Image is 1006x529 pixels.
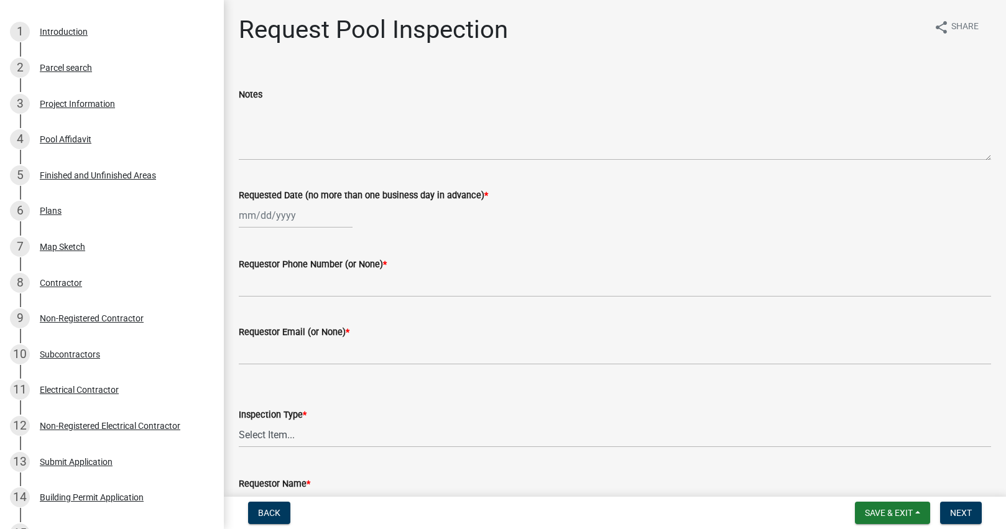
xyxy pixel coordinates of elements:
div: 2 [10,58,30,78]
label: Requestor Phone Number (or None) [239,260,387,269]
div: 13 [10,452,30,472]
label: Requestor Email (or None) [239,328,349,337]
div: 14 [10,487,30,507]
div: 9 [10,308,30,328]
div: Map Sketch [40,242,85,251]
div: Electrical Contractor [40,385,119,394]
div: Non-Registered Electrical Contractor [40,421,180,430]
h1: Request Pool Inspection [239,15,508,45]
div: Parcel search [40,63,92,72]
i: share [934,20,949,35]
span: Share [951,20,979,35]
button: Back [248,502,290,524]
div: 1 [10,22,30,42]
div: 12 [10,416,30,436]
div: Plans [40,206,62,215]
input: mm/dd/yyyy [239,203,353,228]
div: 10 [10,344,30,364]
div: 8 [10,273,30,293]
button: Next [940,502,982,524]
div: 3 [10,94,30,114]
div: 11 [10,380,30,400]
div: Submit Application [40,458,113,466]
span: Back [258,508,280,518]
label: Inspection Type [239,411,307,420]
span: Next [950,508,972,518]
div: 7 [10,237,30,257]
span: Save & Exit [865,508,913,518]
div: Project Information [40,99,115,108]
div: Building Permit Application [40,493,144,502]
div: Pool Affidavit [40,135,91,144]
div: 4 [10,129,30,149]
div: Subcontractors [40,350,100,359]
div: Introduction [40,27,88,36]
label: Notes [239,91,262,99]
div: Finished and Unfinished Areas [40,171,156,180]
div: 6 [10,201,30,221]
div: Contractor [40,278,82,287]
div: 5 [10,165,30,185]
button: shareShare [924,15,989,39]
label: Requestor Name [239,480,310,489]
label: Requested Date (no more than one business day in advance) [239,191,488,200]
button: Save & Exit [855,502,930,524]
div: Non-Registered Contractor [40,314,144,323]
